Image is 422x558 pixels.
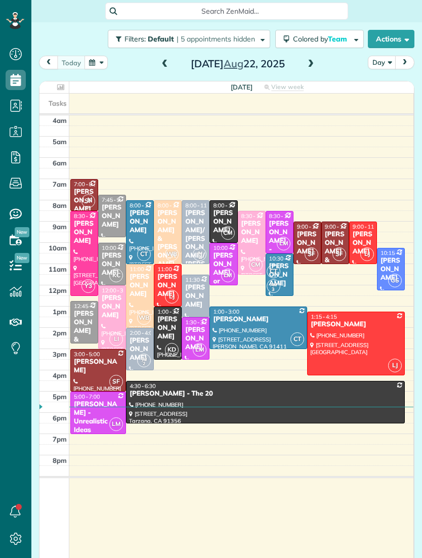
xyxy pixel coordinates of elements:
[213,244,246,251] span: 10:00 - 12:00
[157,202,187,209] span: 8:00 - 11:00
[148,34,175,44] span: Default
[53,223,67,231] span: 9am
[53,308,67,316] span: 1pm
[53,180,67,188] span: 7am
[137,311,151,325] span: WB
[395,56,414,69] button: next
[197,250,202,255] span: JM
[53,414,67,422] span: 6pm
[73,188,95,239] div: [PERSON_NAME] - Under Car
[277,237,290,250] span: LM
[138,359,150,369] small: 2
[129,209,151,235] div: [PERSON_NAME]
[352,230,374,256] div: [PERSON_NAME]
[101,251,123,277] div: [PERSON_NAME]
[49,265,67,273] span: 11am
[165,290,179,304] span: LJ
[185,276,215,283] span: 11:30 - 1:30
[290,332,304,346] span: CT
[39,56,58,69] button: prev
[221,226,235,240] span: CM
[157,209,179,269] div: [PERSON_NAME] & [PERSON_NAME]
[57,56,86,69] button: today
[15,253,29,263] span: New
[213,202,242,209] span: 8:00 - 10:00
[297,223,326,230] span: 9:00 - 11:00
[305,247,318,261] span: SF
[73,400,123,435] div: [PERSON_NAME] - Unrealistic Ideas
[53,371,67,379] span: 4pm
[137,247,151,261] span: CT
[185,283,206,309] div: [PERSON_NAME]
[49,244,67,252] span: 10am
[388,274,402,287] span: GS
[109,269,123,282] span: KC
[53,329,67,337] span: 2pm
[175,58,301,69] h2: [DATE] 22, 2025
[311,313,337,320] span: 1:15 - 4:15
[130,202,159,209] span: 8:00 - 11:00
[15,227,29,237] span: New
[101,203,123,229] div: [PERSON_NAME]
[185,319,212,326] span: 1:30 - 3:30
[185,326,206,352] div: [PERSON_NAME]
[109,375,123,389] span: SF
[293,34,351,44] span: Colored by
[368,56,396,69] button: Day
[165,343,179,357] span: KD
[53,393,67,401] span: 5pm
[73,310,95,369] div: [PERSON_NAME] & [PERSON_NAME]
[249,258,263,272] span: CM
[73,358,123,375] div: [PERSON_NAME]
[129,390,402,398] div: [PERSON_NAME] - The 20
[325,223,354,230] span: 9:00 - 11:00
[157,273,179,298] div: [PERSON_NAME]
[108,30,270,48] button: Filters: Default | 5 appointments hidden
[53,350,67,358] span: 3pm
[74,181,100,188] span: 7:00 - 8:30
[81,279,95,293] span: Y3
[368,30,414,48] button: Actions
[142,356,147,362] span: JM
[224,57,243,70] span: Aug
[221,269,235,282] span: LM
[103,30,270,48] a: Filters: Default | 5 appointments hidden
[310,320,402,329] div: [PERSON_NAME]
[388,359,402,372] span: LJ
[81,194,95,208] span: SF
[74,351,100,358] span: 3:00 - 5:00
[101,294,123,320] div: [PERSON_NAME]
[213,315,304,324] div: [PERSON_NAME]
[130,266,159,273] span: 11:00 - 2:00
[53,456,67,464] span: 8pm
[53,159,67,167] span: 6am
[185,202,215,209] span: 8:00 - 11:00
[269,220,290,288] div: [PERSON_NAME] - [GEOGRAPHIC_DATA]
[267,285,280,294] small: 3
[102,287,131,294] span: 12:00 - 3:00
[109,417,123,431] span: LM
[73,220,95,245] div: [PERSON_NAME]
[360,247,374,261] span: LJ
[193,253,206,263] small: 2
[49,286,67,294] span: 12pm
[130,382,156,390] span: 4:30 - 6:30
[129,273,151,298] div: [PERSON_NAME]
[53,116,67,124] span: 4am
[332,247,346,261] span: SF
[53,201,67,209] span: 8am
[269,255,302,262] span: 10:30 - 12:30
[157,308,184,315] span: 1:00 - 3:30
[49,99,67,107] span: Tasks
[241,220,263,245] div: [PERSON_NAME]
[74,393,100,400] span: 5:00 - 7:00
[380,256,402,282] div: [PERSON_NAME]
[157,266,187,273] span: 11:00 - 1:00
[213,209,234,235] div: [PERSON_NAME]
[157,315,179,341] div: [PERSON_NAME]
[102,196,128,203] span: 7:45 - 9:45
[267,265,280,278] span: CT
[165,247,179,261] span: WB
[381,249,413,256] span: 10:15 - 12:15
[193,343,206,357] span: LM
